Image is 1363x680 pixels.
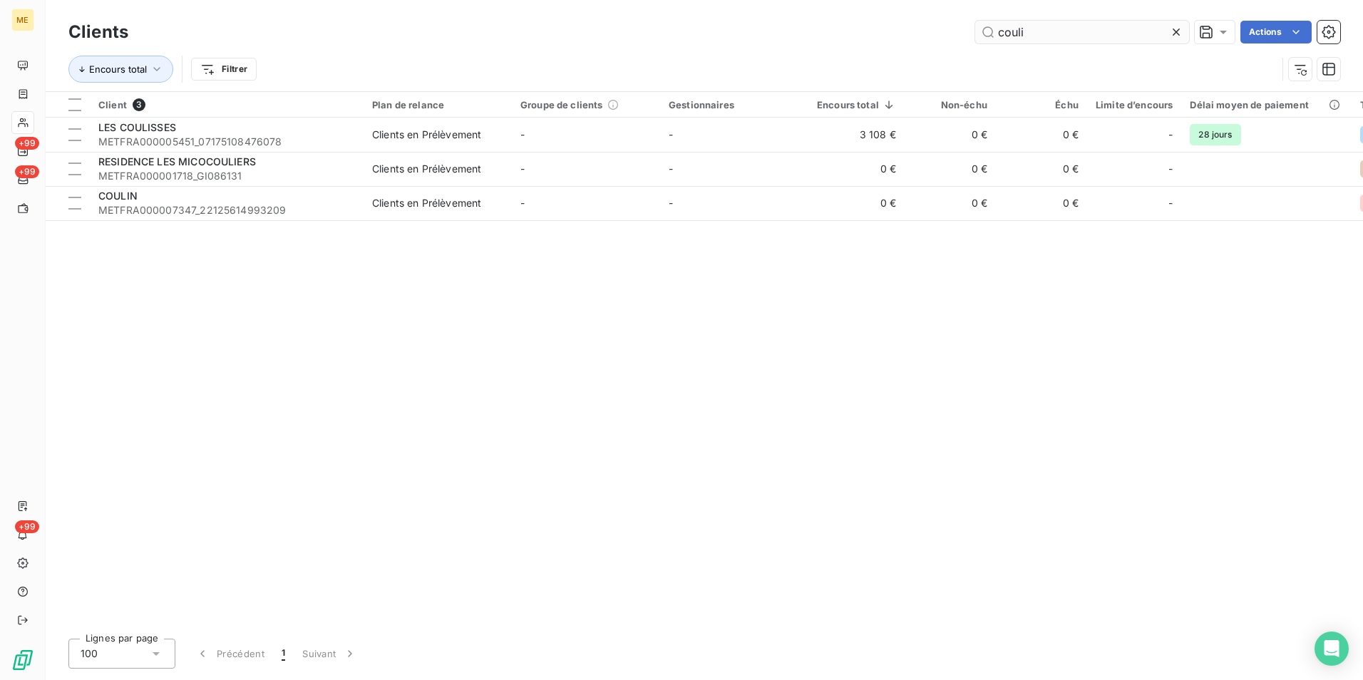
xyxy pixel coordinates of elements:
[1168,128,1173,142] span: -
[282,646,285,661] span: 1
[669,99,800,110] div: Gestionnaires
[372,162,481,176] div: Clients en Prélèvement
[294,639,366,669] button: Suivant
[98,121,176,133] span: LES COULISSES
[133,98,145,111] span: 3
[68,19,128,45] h3: Clients
[191,58,257,81] button: Filtrer
[11,649,34,671] img: Logo LeanPay
[905,186,996,220] td: 0 €
[273,639,294,669] button: 1
[11,9,34,31] div: ME
[15,520,39,533] span: +99
[1315,632,1349,666] div: Open Intercom Messenger
[1190,124,1240,145] span: 28 jours
[81,646,98,661] span: 100
[996,186,1087,220] td: 0 €
[669,128,673,140] span: -
[669,163,673,175] span: -
[1168,162,1173,176] span: -
[1168,196,1173,210] span: -
[68,56,173,83] button: Encours total
[98,203,355,217] span: METFRA000007347_22125614993209
[669,197,673,209] span: -
[996,118,1087,152] td: 0 €
[905,118,996,152] td: 0 €
[15,165,39,178] span: +99
[1190,99,1342,110] div: Délai moyen de paiement
[808,152,905,186] td: 0 €
[187,639,273,669] button: Précédent
[1096,99,1173,110] div: Limite d’encours
[98,169,355,183] span: METFRA000001718_GI086131
[808,186,905,220] td: 0 €
[913,99,987,110] div: Non-échu
[975,21,1189,43] input: Rechercher
[520,163,525,175] span: -
[808,118,905,152] td: 3 108 €
[372,128,481,142] div: Clients en Prélèvement
[98,190,138,202] span: COULIN
[372,99,503,110] div: Plan de relance
[98,135,355,149] span: METFRA000005451_07175108476078
[996,152,1087,186] td: 0 €
[1240,21,1312,43] button: Actions
[520,99,603,110] span: Groupe de clients
[98,155,256,168] span: RESIDENCE LES MICOCOULIERS
[1004,99,1079,110] div: Échu
[520,197,525,209] span: -
[98,99,127,110] span: Client
[372,196,481,210] div: Clients en Prélèvement
[520,128,525,140] span: -
[905,152,996,186] td: 0 €
[89,63,147,75] span: Encours total
[15,137,39,150] span: +99
[817,99,896,110] div: Encours total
